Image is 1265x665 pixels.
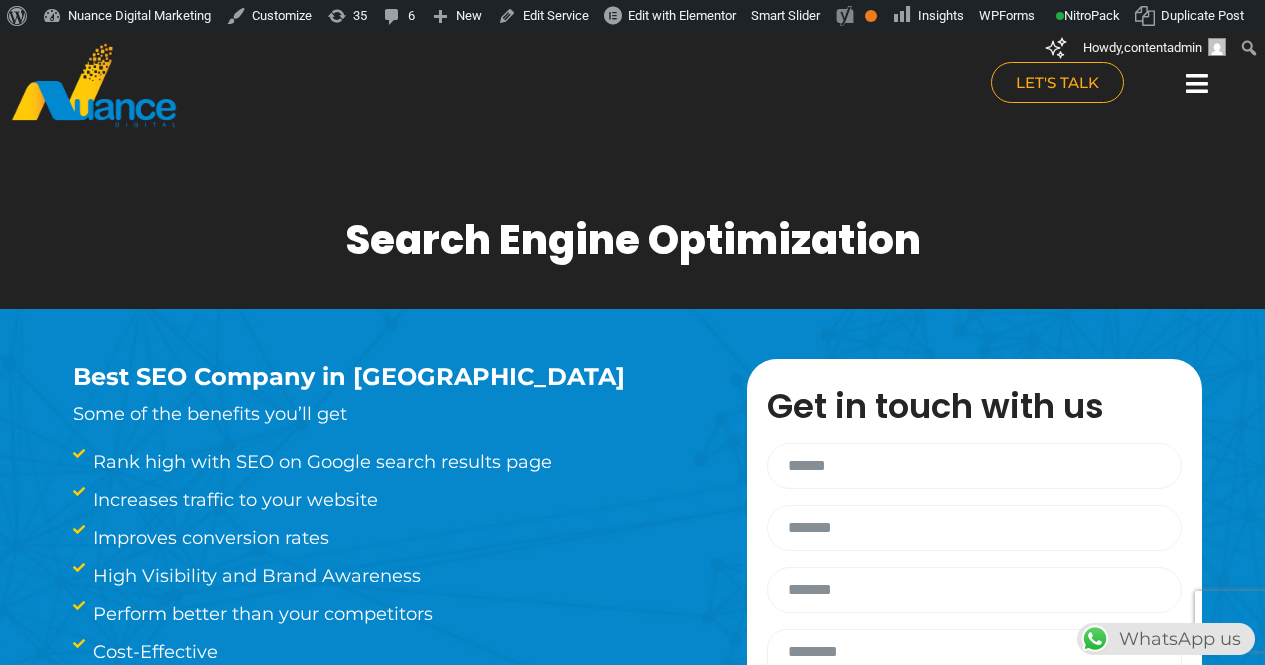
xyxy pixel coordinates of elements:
a: nuance-qatar_logo [10,42,623,129]
span: Perform better than your competitors [88,600,433,628]
div: OK [865,10,877,22]
a: WhatsAppWhatsApp us [1077,628,1255,650]
img: nuance-qatar_logo [10,42,178,129]
span: Rank high with SEO on Google search results page [88,448,552,476]
span: LET'S TALK [1016,75,1099,90]
div: Some of the benefits you’ll get [73,363,687,428]
a: Howdy, [1076,32,1234,64]
span: High Visibility and Brand Awareness [88,562,421,590]
div: WhatsApp us [1077,623,1255,655]
span: Improves conversion rates [88,524,329,552]
h3: Get in touch with us [767,389,1202,423]
h3: Best SEO Company in [GEOGRAPHIC_DATA] [73,363,687,392]
img: WhatsApp [1079,623,1111,655]
span: Edit with Elementor [628,8,736,23]
h1: Search Engine Optimization [345,216,921,264]
a: LET'S TALK [991,62,1124,103]
span: Increases traffic to your website [88,486,378,514]
span: contentadmin [1124,40,1202,55]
